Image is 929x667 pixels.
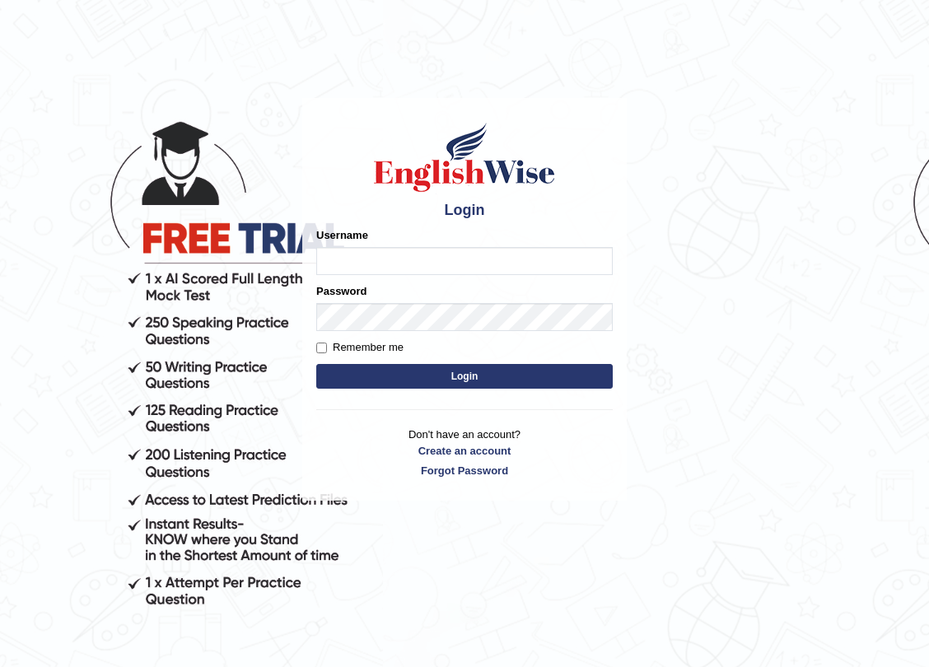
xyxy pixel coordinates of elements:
[316,364,613,389] button: Login
[316,283,366,299] label: Password
[371,120,558,194] img: Logo of English Wise sign in for intelligent practice with AI
[316,339,404,356] label: Remember me
[316,427,613,478] p: Don't have an account?
[316,343,327,353] input: Remember me
[316,463,613,478] a: Forgot Password
[316,203,613,219] h4: Login
[316,443,613,459] a: Create an account
[316,227,368,243] label: Username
